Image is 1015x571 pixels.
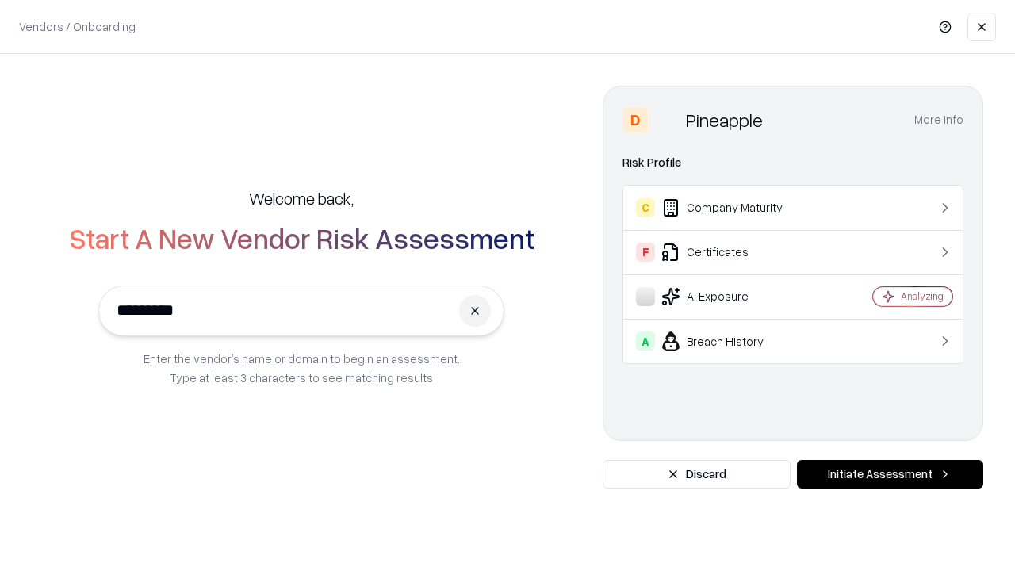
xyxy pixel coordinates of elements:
[914,105,963,134] button: More info
[901,289,944,303] div: Analyzing
[19,18,136,35] p: Vendors / Onboarding
[636,198,655,217] div: C
[144,349,460,387] p: Enter the vendor’s name or domain to begin an assessment. Type at least 3 characters to see match...
[686,107,763,132] div: Pineapple
[69,222,534,254] h2: Start A New Vendor Risk Assessment
[797,460,983,489] button: Initiate Assessment
[636,198,825,217] div: Company Maturity
[636,243,655,262] div: F
[636,331,655,351] div: A
[636,331,825,351] div: Breach History
[622,107,648,132] div: D
[622,153,963,172] div: Risk Profile
[636,287,825,306] div: AI Exposure
[603,460,791,489] button: Discard
[654,107,680,132] img: Pineapple
[636,243,825,262] div: Certificates
[249,187,354,209] h5: Welcome back,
